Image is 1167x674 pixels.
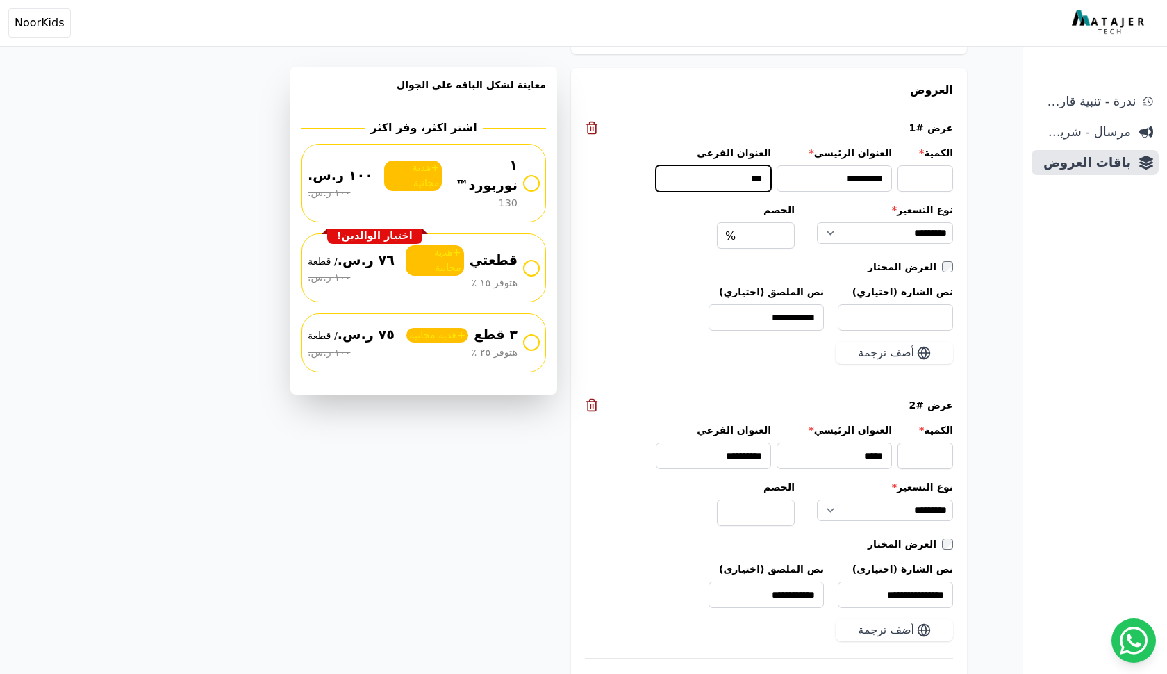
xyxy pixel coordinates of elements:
div: عرض #2 [585,398,953,412]
span: ١٠٠ ر.س. [308,166,373,186]
span: قطعتي [470,251,518,271]
h3: العروض [585,82,953,99]
span: أضف ترجمة [858,345,914,361]
span: ١ نوربورد™ [447,156,518,196]
bdi: / قطعة [308,256,338,267]
div: عرض #1 [585,121,953,135]
label: نص الشارة (اختياري) [838,285,953,299]
span: مرسال - شريط دعاية [1037,122,1131,142]
h2: اشتر اكثر، وفر اكثر [370,120,477,136]
span: ندرة - تنبية قارب علي النفاذ [1037,92,1135,111]
label: نص الملصق (اختياري) [709,285,824,299]
bdi: / قطعة [308,330,338,341]
label: نوع التسعير [817,480,953,494]
span: +هدية مجانية [406,245,464,275]
span: أضف ترجمة [858,622,914,639]
button: أضف ترجمة [836,619,953,641]
span: باقات العروض [1037,153,1131,172]
label: العرض المختار [868,260,942,274]
label: العنوان الفرعي [656,423,771,437]
span: ١٠٠ ر.س. [308,345,350,361]
span: ١٠٠ ر.س. [308,270,350,286]
button: أضف ترجمة [836,342,953,364]
span: هتوفر ٢٥ ٪ [471,345,518,361]
label: الخصم [717,203,795,217]
span: ٣ قطع [474,325,518,345]
label: العنوان الرئيسي [777,146,892,160]
span: ٧٥ ر.س. [308,325,395,345]
label: نوع التسعير [817,203,953,217]
label: الخصم [717,480,795,494]
h3: معاينة لشكل الباقه علي الجوال [301,78,546,108]
label: الكمية [897,146,953,160]
span: 130 [499,196,518,211]
img: MatajerTech Logo [1072,10,1148,35]
span: ١٠٠ ر.س. [308,186,350,201]
label: العرض المختار [868,537,942,551]
label: العنوان الفرعي [656,146,771,160]
span: % [725,228,736,245]
span: ٧٦ ر.س. [308,251,395,271]
label: نص الملصق (اختياري) [709,562,824,576]
span: +هدية مجانية [384,161,442,190]
label: الكمية [897,423,953,437]
span: NoorKids [15,15,65,31]
div: اختيار الوالدين! [327,229,422,244]
span: +هدية مجانية [406,328,468,343]
button: NoorKids [8,8,71,38]
label: نص الشارة (اختياري) [838,562,953,576]
span: هتوفر ١٥ ٪ [471,276,518,291]
label: العنوان الرئيسي [777,423,892,437]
